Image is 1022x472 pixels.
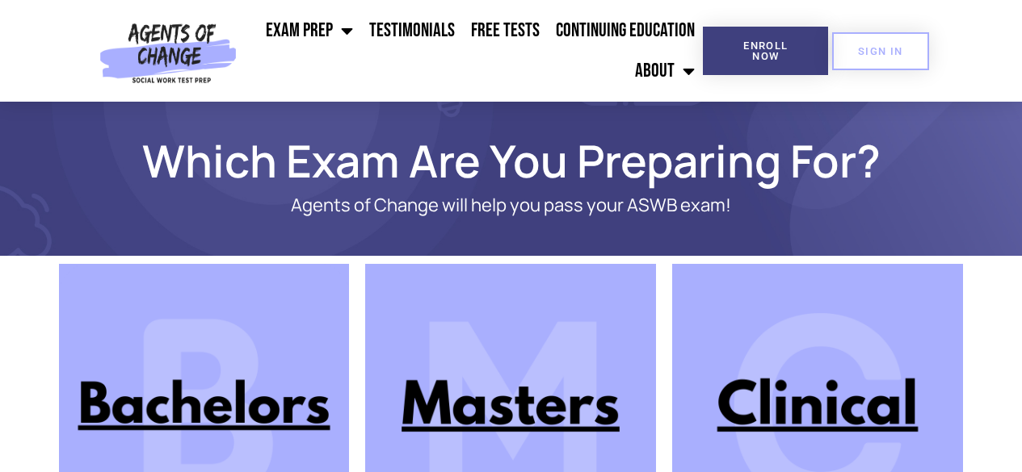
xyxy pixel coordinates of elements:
[548,10,703,51] a: Continuing Education
[832,32,929,70] a: SIGN IN
[703,27,828,75] a: Enroll Now
[729,40,802,61] span: Enroll Now
[258,10,361,51] a: Exam Prep
[627,51,703,91] a: About
[361,10,463,51] a: Testimonials
[858,46,903,56] span: SIGN IN
[243,10,703,91] nav: Menu
[116,195,907,215] p: Agents of Change will help you pass your ASWB exam!
[463,10,548,51] a: Free Tests
[51,142,972,179] h1: Which Exam Are You Preparing For?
